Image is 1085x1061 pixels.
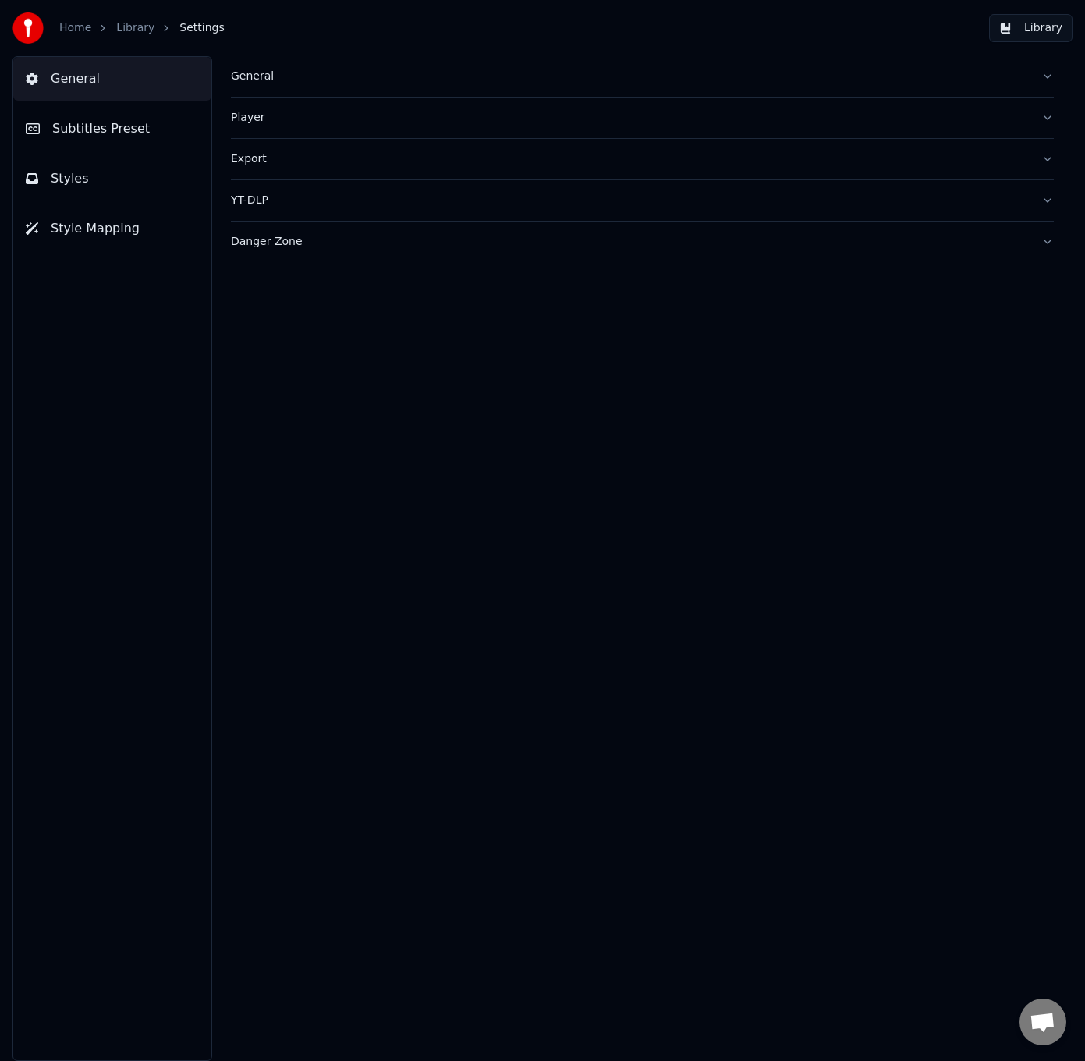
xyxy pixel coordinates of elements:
[231,69,1029,84] div: General
[1019,999,1066,1045] div: Open de chat
[13,107,211,151] button: Subtitles Preset
[116,20,154,36] a: Library
[179,20,224,36] span: Settings
[51,69,100,88] span: General
[59,20,225,36] nav: breadcrumb
[231,56,1054,97] button: General
[231,110,1029,126] div: Player
[51,219,140,238] span: Style Mapping
[231,193,1029,208] div: YT-DLP
[59,20,91,36] a: Home
[231,139,1054,179] button: Export
[51,169,89,188] span: Styles
[13,157,211,200] button: Styles
[12,12,44,44] img: youka
[231,151,1029,167] div: Export
[231,222,1054,262] button: Danger Zone
[231,98,1054,138] button: Player
[989,14,1073,42] button: Library
[13,57,211,101] button: General
[231,180,1054,221] button: YT-DLP
[13,207,211,250] button: Style Mapping
[231,234,1029,250] div: Danger Zone
[52,119,150,138] span: Subtitles Preset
